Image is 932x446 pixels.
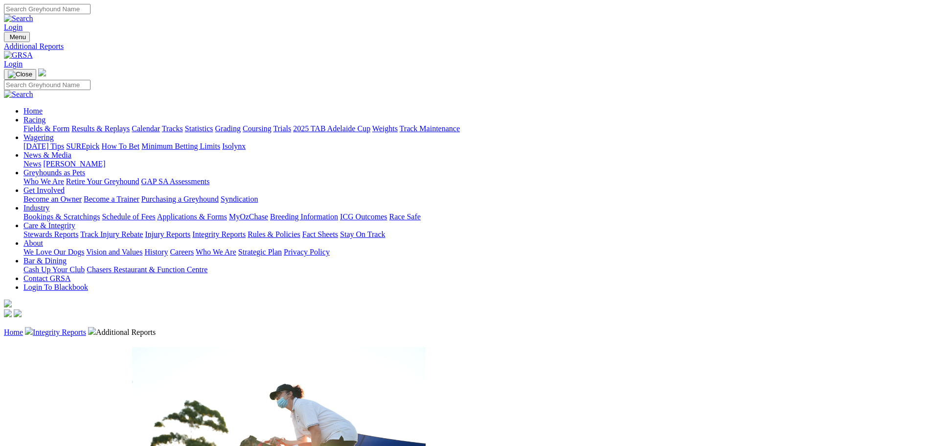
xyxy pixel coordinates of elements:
[144,248,168,256] a: History
[23,204,49,212] a: Industry
[23,265,928,274] div: Bar & Dining
[4,80,91,90] input: Search
[23,257,67,265] a: Bar & Dining
[4,14,33,23] img: Search
[23,186,65,194] a: Get Involved
[23,142,64,150] a: [DATE] Tips
[157,212,227,221] a: Applications & Forms
[23,195,82,203] a: Become an Owner
[8,70,32,78] img: Close
[23,283,88,291] a: Login To Blackbook
[23,248,84,256] a: We Love Our Dogs
[4,309,12,317] img: facebook.svg
[87,265,207,274] a: Chasers Restaurant & Function Centre
[302,230,338,238] a: Fact Sheets
[23,133,54,141] a: Wagering
[132,124,160,133] a: Calendar
[25,327,33,335] img: chevron-right.svg
[4,42,928,51] a: Additional Reports
[66,177,139,186] a: Retire Your Greyhound
[196,248,236,256] a: Who We Are
[71,124,130,133] a: Results & Replays
[23,142,928,151] div: Wagering
[102,212,155,221] a: Schedule of Fees
[221,195,258,203] a: Syndication
[243,124,272,133] a: Coursing
[23,151,71,159] a: News & Media
[23,177,64,186] a: Who We Are
[248,230,300,238] a: Rules & Policies
[23,274,70,282] a: Contact GRSA
[4,328,23,336] a: Home
[23,116,45,124] a: Racing
[23,107,43,115] a: Home
[293,124,370,133] a: 2025 TAB Adelaide Cup
[23,230,78,238] a: Stewards Reports
[4,23,23,31] a: Login
[23,221,75,230] a: Care & Integrity
[215,124,241,133] a: Grading
[141,177,210,186] a: GAP SA Assessments
[23,195,928,204] div: Get Involved
[4,60,23,68] a: Login
[23,265,85,274] a: Cash Up Your Club
[389,212,420,221] a: Race Safe
[4,4,91,14] input: Search
[141,195,219,203] a: Purchasing a Greyhound
[162,124,183,133] a: Tracks
[102,142,140,150] a: How To Bet
[66,142,99,150] a: SUREpick
[23,177,928,186] div: Greyhounds as Pets
[23,239,43,247] a: About
[340,230,385,238] a: Stay On Track
[33,328,86,336] a: Integrity Reports
[4,32,30,42] button: Toggle navigation
[4,90,33,99] img: Search
[10,33,26,41] span: Menu
[14,309,22,317] img: twitter.svg
[273,124,291,133] a: Trials
[84,195,139,203] a: Become a Trainer
[284,248,330,256] a: Privacy Policy
[400,124,460,133] a: Track Maintenance
[372,124,398,133] a: Weights
[23,160,928,168] div: News & Media
[43,160,105,168] a: [PERSON_NAME]
[4,327,928,337] p: Additional Reports
[23,212,100,221] a: Bookings & Scratchings
[222,142,246,150] a: Isolynx
[4,51,33,60] img: GRSA
[23,230,928,239] div: Care & Integrity
[23,168,85,177] a: Greyhounds as Pets
[238,248,282,256] a: Strategic Plan
[23,124,928,133] div: Racing
[185,124,213,133] a: Statistics
[88,327,96,335] img: chevron-right.svg
[340,212,387,221] a: ICG Outcomes
[192,230,246,238] a: Integrity Reports
[270,212,338,221] a: Breeding Information
[23,212,928,221] div: Industry
[4,69,36,80] button: Toggle navigation
[38,69,46,76] img: logo-grsa-white.png
[86,248,142,256] a: Vision and Values
[80,230,143,238] a: Track Injury Rebate
[141,142,220,150] a: Minimum Betting Limits
[229,212,268,221] a: MyOzChase
[23,160,41,168] a: News
[4,300,12,307] img: logo-grsa-white.png
[145,230,190,238] a: Injury Reports
[23,248,928,257] div: About
[23,124,69,133] a: Fields & Form
[170,248,194,256] a: Careers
